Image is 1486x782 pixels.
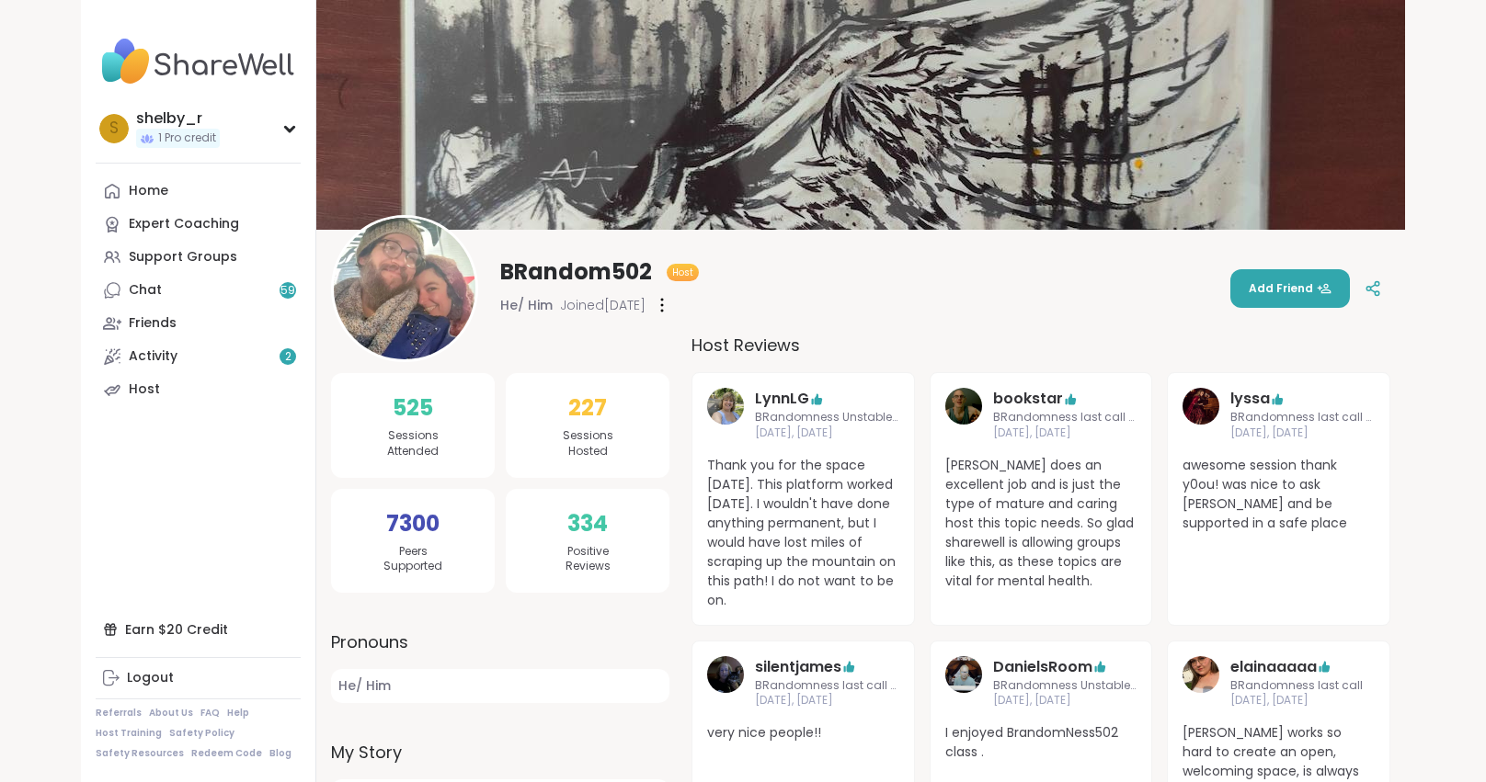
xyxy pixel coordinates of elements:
span: [DATE], [DATE] [755,693,899,708]
img: elainaaaaa [1183,656,1219,693]
img: ShareWell Nav Logo [96,29,301,94]
a: Chat59 [96,274,301,307]
span: Host [672,266,693,279]
button: Add Friend [1230,269,1350,308]
span: 525 [393,391,433,425]
span: BRandomness Unstable Connection Open Forum [993,678,1137,694]
span: He/ Him [500,296,553,314]
span: BRandom502 [500,257,652,287]
span: 227 [568,391,607,425]
a: Safety Policy [169,727,234,740]
a: bookstar [945,388,982,441]
label: Pronouns [331,629,669,654]
div: Chat [129,281,162,300]
span: 1 Pro credit [158,130,216,146]
a: Safety Resources [96,747,184,760]
span: [DATE], [DATE] [1230,425,1375,441]
a: DanielsRoom [945,656,982,709]
div: Expert Coaching [129,215,239,233]
span: [PERSON_NAME] does an excellent job and is just the type of mature and caring host this topic nee... [945,456,1137,591]
span: BRandomness last call [1230,678,1363,694]
a: Help [227,707,249,720]
span: 59 [280,283,295,299]
a: lyssa [1230,388,1270,410]
img: BRandom502 [334,218,475,359]
div: shelby_r [136,108,220,129]
a: Home [96,175,301,208]
a: Host [96,373,301,406]
div: Support Groups [129,248,237,266]
span: 334 [567,507,608,540]
img: bookstar [945,388,982,425]
span: He/ Him [331,669,669,703]
span: [DATE], [DATE] [755,425,899,441]
div: Home [129,182,168,200]
span: awesome session thank y0ou! was nice to ask [PERSON_NAME] and be supported in a safe place [1183,456,1375,533]
span: BRandomness Unstable Connection Open Forum [755,410,899,425]
span: Joined [DATE] [560,296,646,314]
img: DanielsRoom [945,656,982,693]
span: Sessions Hosted [563,428,613,459]
a: bookstar [993,388,1063,410]
a: Friends [96,307,301,340]
span: s [109,117,119,141]
span: Peers Supported [383,544,442,575]
div: Host [129,380,160,399]
span: I enjoyed BrandomNess502 class . [945,723,1137,762]
a: Logout [96,662,301,695]
label: My Story [331,740,669,765]
a: lyssa [1183,388,1219,441]
div: Logout [127,669,174,687]
span: 7300 [386,507,440,540]
span: BRandomness last call kink discussion [1230,410,1375,425]
a: Expert Coaching [96,208,301,241]
a: Host Training [96,727,162,740]
span: Thank you for the space [DATE]. This platform worked [DATE]. I wouldn't have done anything perman... [707,456,899,610]
a: Blog [269,747,291,760]
div: Activity [129,347,177,366]
a: About Us [149,707,193,720]
span: BRandomness last call kink discussion [993,410,1137,425]
img: LynnLG [707,388,744,425]
span: 2 [285,349,291,365]
a: elainaaaaa [1230,656,1317,678]
a: Activity2 [96,340,301,373]
a: silentjames [707,656,744,709]
a: LynnLG [755,388,809,410]
span: very nice people!! [707,723,899,742]
div: Friends [129,314,177,333]
span: Sessions Attended [387,428,439,459]
img: lyssa [1183,388,1219,425]
a: DanielsRoom [993,656,1092,678]
a: elainaaaaa [1183,656,1219,709]
span: [DATE], [DATE] [993,693,1137,708]
span: Add Friend [1249,280,1332,297]
a: Referrals [96,707,142,720]
a: Redeem Code [191,747,262,760]
span: [DATE], [DATE] [1230,693,1363,708]
a: FAQ [200,707,220,720]
span: Positive Reviews [566,544,611,575]
div: Earn $20 Credit [96,613,301,646]
a: silentjames [755,656,841,678]
img: silentjames [707,656,744,693]
a: Support Groups [96,241,301,274]
span: [DATE], [DATE] [993,425,1137,441]
span: BRandomness last call kink discussion [755,678,899,694]
a: LynnLG [707,388,744,441]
